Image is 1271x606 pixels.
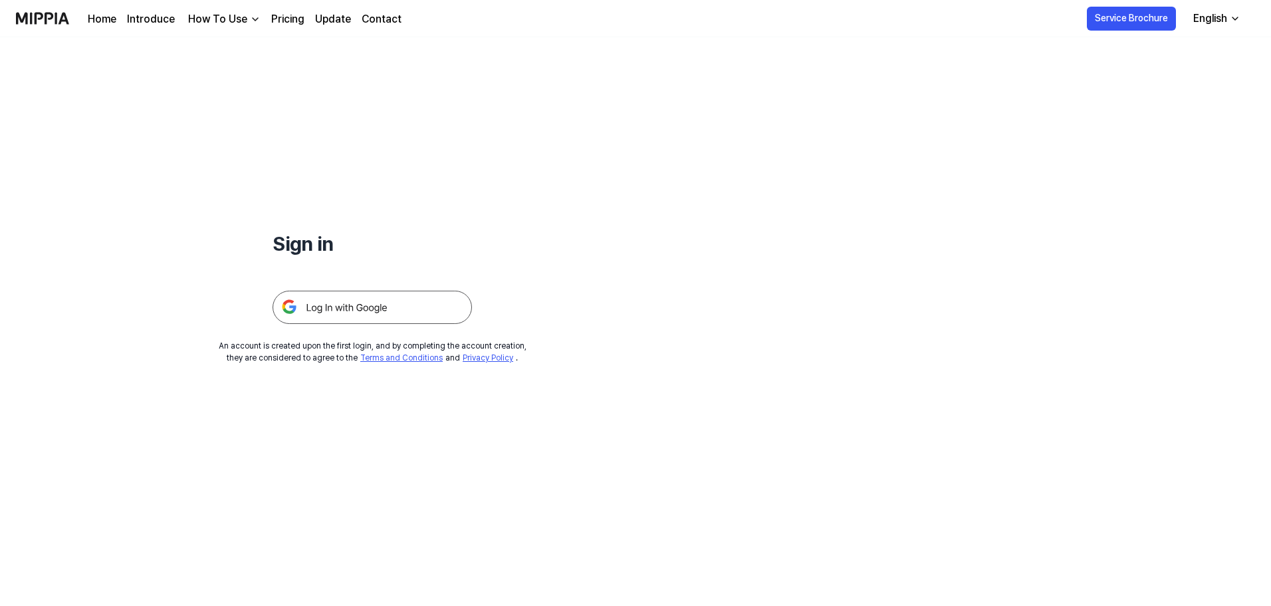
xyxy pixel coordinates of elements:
[271,11,304,27] a: Pricing
[127,11,175,27] a: Introduce
[185,11,261,27] button: How To Use
[273,229,472,259] h1: Sign in
[250,14,261,25] img: down
[1191,11,1230,27] div: English
[219,340,526,364] div: An account is created upon the first login, and by completing the account creation, they are cons...
[360,353,443,363] a: Terms and Conditions
[273,291,472,324] img: 구글 로그인 버튼
[315,11,351,27] a: Update
[463,353,513,363] a: Privacy Policy
[185,11,250,27] div: How To Use
[362,11,402,27] a: Contact
[1183,5,1248,32] button: English
[88,11,116,27] a: Home
[1087,7,1176,31] button: Service Brochure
